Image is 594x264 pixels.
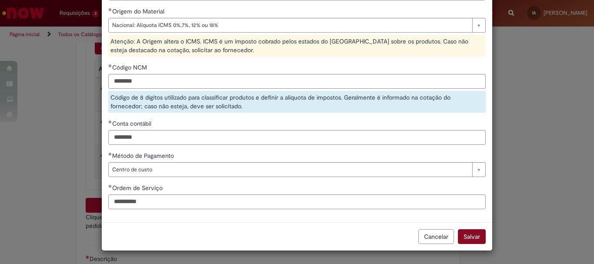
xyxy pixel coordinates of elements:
button: Cancelar [418,229,454,244]
span: Obrigatório Preenchido [108,120,112,124]
span: Obrigatório Preenchido [108,152,112,156]
span: Método de Pagamento [112,152,176,160]
span: Obrigatório Preenchido [108,184,112,188]
button: Salvar [458,229,486,244]
div: Código de 8 dígitos utilizado para classificar produtos e definir a alíquota de impostos. Geralme... [108,91,486,113]
input: Código NCM [108,74,486,89]
input: Ordem de Serviço [108,194,486,209]
input: Conta contábil [108,130,486,145]
div: Atenção: A Origem altera o ICMS. ICMS é um imposto cobrado pelos estados do [GEOGRAPHIC_DATA] sob... [108,35,486,57]
span: Obrigatório Preenchido [108,8,112,11]
span: Código NCM [112,63,149,71]
span: Ordem de Serviço [112,184,164,192]
span: Origem do Material [112,7,166,15]
span: Nacional: Alíquota ICMS 0%,7%, 12% ou 18% [112,18,468,32]
span: Conta contábil [112,120,153,127]
span: Centro de custo [112,163,468,177]
span: Obrigatório Preenchido [108,64,112,67]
